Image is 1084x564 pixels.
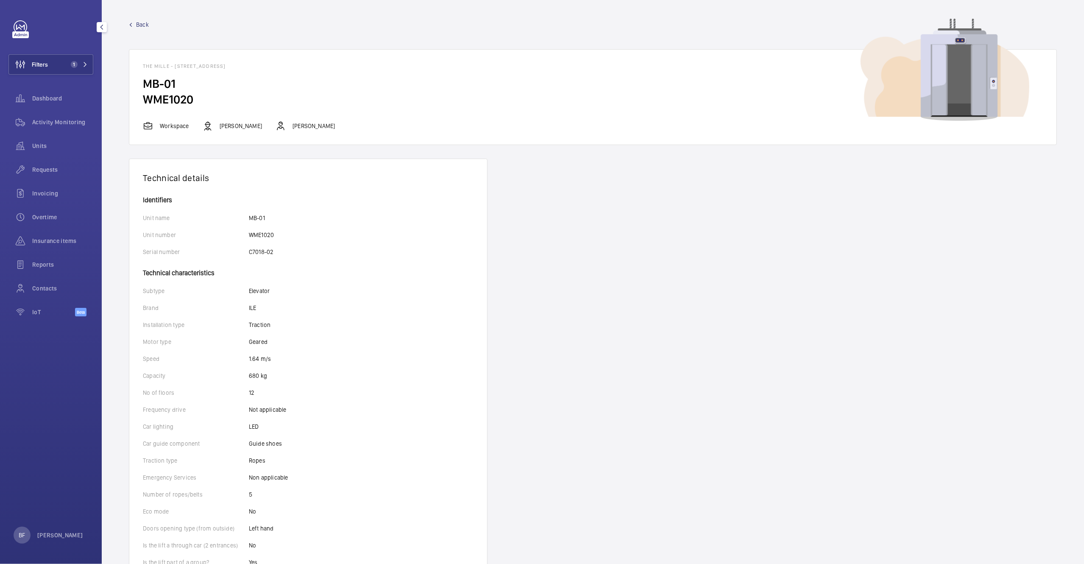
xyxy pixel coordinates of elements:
p: Non applicable [249,473,288,482]
span: Insurance items [32,237,93,245]
p: Number of ropes/belts [143,490,249,499]
p: MB-01 [249,214,265,222]
p: 1.64 m/s [249,355,271,363]
p: BF [19,531,25,539]
p: Subtype [143,287,249,295]
p: C7018-02 [249,248,273,256]
p: Motor type [143,338,249,346]
span: Filters [32,60,48,69]
p: LED [249,422,259,431]
p: [PERSON_NAME] [37,531,83,539]
span: Requests [32,165,93,174]
p: Installation type [143,321,249,329]
span: Activity Monitoring [32,118,93,126]
span: 1 [71,61,78,68]
h1: The Mille - [STREET_ADDRESS] [143,63,1043,69]
p: Is the lift a through car (2 entrances) [143,541,249,550]
p: Left hand [249,524,274,533]
span: IoT [32,308,75,316]
h4: Technical characteristics [143,265,474,276]
p: Car guide component [143,439,249,448]
p: [PERSON_NAME] [293,122,335,130]
h4: Identifiers [143,197,474,204]
p: 680 kg [249,371,267,380]
p: 12 [249,388,254,397]
span: Back [136,20,149,29]
p: Workspace [160,122,189,130]
p: ILE [249,304,256,312]
p: [PERSON_NAME] [220,122,262,130]
p: Emergency Services [143,473,249,482]
p: 5 [249,490,252,499]
p: Unit number [143,231,249,239]
p: Serial number [143,248,249,256]
h2: MB-01 [143,76,1043,92]
p: Traction type [143,456,249,465]
img: device image [861,19,1029,121]
p: Guide shoes [249,439,282,448]
p: Brand [143,304,249,312]
p: Car lighting [143,422,249,431]
p: Speed [143,355,249,363]
p: No [249,507,256,516]
span: Reports [32,260,93,269]
p: Ropes [249,456,265,465]
p: Capacity [143,371,249,380]
p: Geared [249,338,268,346]
p: No [249,541,256,550]
span: Beta [75,308,86,316]
p: Doors opening type (from outside) [143,524,249,533]
p: WME1020 [249,231,274,239]
span: Units [32,142,93,150]
p: Frequency drive [143,405,249,414]
h1: Technical details [143,173,474,183]
span: Contacts [32,284,93,293]
p: Elevator [249,287,270,295]
p: Eco mode [143,507,249,516]
p: No of floors [143,388,249,397]
p: Not applicable [249,405,287,414]
p: Traction [249,321,270,329]
span: Dashboard [32,94,93,103]
button: Filters1 [8,54,93,75]
span: Invoicing [32,189,93,198]
h2: WME1020 [143,92,1043,107]
span: Overtime [32,213,93,221]
p: Unit name [143,214,249,222]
